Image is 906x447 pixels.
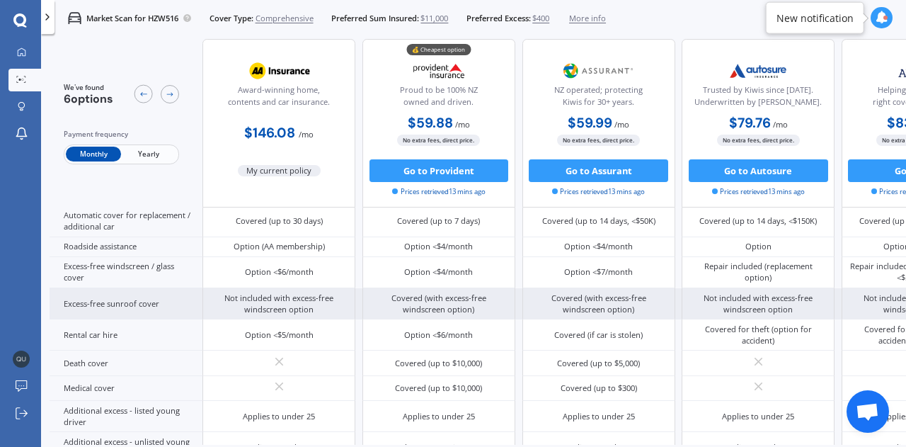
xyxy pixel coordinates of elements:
[256,13,314,24] span: Comprehensive
[50,206,202,237] div: Automatic cover for replacement / additional car
[64,83,113,93] span: We've found
[13,351,30,368] img: 2b2b2d0465d7cc787fe71cc4fac52935
[50,376,202,401] div: Medical cover
[690,261,826,283] div: Repair included (replacement option)
[542,215,655,227] div: Covered (up to 14 days, <$50K)
[50,288,202,319] div: Excess-free sunroof cover
[721,57,796,85] img: Autosure.webp
[50,237,202,257] div: Roadside assistance
[406,45,471,56] div: 💰 Cheapest option
[773,119,788,130] span: / mo
[717,135,800,146] span: No extra fees, direct price.
[408,114,453,132] b: $59.88
[236,215,323,227] div: Covered (up to 30 days)
[729,114,771,132] b: $79.76
[50,401,202,432] div: Additional excess - listed young driver
[404,266,473,278] div: Option <$4/month
[397,135,480,146] span: No extra fees, direct price.
[561,383,637,394] div: Covered (up to $300)
[569,13,606,24] span: More info
[557,358,640,369] div: Covered (up to $5,000)
[372,84,505,113] div: Proud to be 100% NZ owned and driven.
[64,129,179,140] div: Payment frequency
[64,91,113,106] span: 6 options
[403,411,475,422] div: Applies to under 25
[561,57,636,85] img: Assurant.png
[210,13,253,24] span: Cover Type:
[690,324,826,346] div: Covered for theft (option for accident)
[563,411,635,422] div: Applies to under 25
[564,266,633,278] div: Option <$7/month
[404,329,473,341] div: Option <$6/month
[299,129,314,140] span: / mo
[392,187,485,197] span: Prices retrieved 13 mins ago
[243,411,315,422] div: Applies to under 25
[395,358,482,369] div: Covered (up to $10,000)
[557,135,640,146] span: No extra fees, direct price.
[86,13,178,24] p: Market Scan for HZW516
[722,411,794,422] div: Applies to under 25
[245,329,314,341] div: Option <$5/month
[552,187,645,197] span: Prices retrieved 13 mins ago
[121,147,176,162] span: Yearly
[68,11,81,25] img: car.f15378c7a67c060ca3f3.svg
[531,293,667,315] div: Covered (with excess-free windscreen option)
[395,383,482,394] div: Covered (up to $10,000)
[568,114,612,132] b: $59.99
[712,187,805,197] span: Prices retrieved 13 mins ago
[212,293,348,315] div: Not included with excess-free windscreen option
[238,165,321,176] span: My current policy
[369,159,509,182] button: Go to Provident
[690,293,826,315] div: Not included with excess-free windscreen option
[234,241,325,252] div: Option (AA membership)
[532,84,665,113] div: NZ operated; protecting Kiwis for 30+ years.
[554,329,643,341] div: Covered (if car is stolen)
[50,257,202,288] div: Excess-free windscreen / glass cover
[614,119,629,130] span: / mo
[420,13,448,24] span: $11,000
[371,293,507,315] div: Covered (with excess-free windscreen option)
[776,11,854,25] div: New notification
[401,57,476,85] img: Provident.png
[699,215,817,227] div: Covered (up to 14 days, <$150K)
[397,215,480,227] div: Covered (up to 7 days)
[244,124,295,142] b: $146.08
[455,119,470,130] span: / mo
[212,84,345,113] div: Award-winning home, contents and car insurance.
[331,13,419,24] span: Preferred Sum Insured:
[466,13,531,24] span: Preferred Excess:
[532,13,549,24] span: $400
[66,147,121,162] span: Monthly
[689,159,828,182] button: Go to Autosure
[242,57,317,85] img: AA.webp
[745,241,772,252] div: Option
[404,241,473,252] div: Option <$4/month
[245,266,314,278] div: Option <$6/month
[692,84,825,113] div: Trusted by Kiwis since [DATE]. Underwritten by [PERSON_NAME].
[529,159,668,182] button: Go to Assurant
[847,390,889,433] a: Open chat
[564,241,633,252] div: Option <$4/month
[50,319,202,351] div: Rental car hire
[50,351,202,375] div: Death cover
